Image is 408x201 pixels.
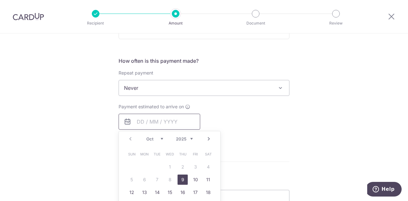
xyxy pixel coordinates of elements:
a: 13 [139,187,149,197]
p: Recipient [72,20,119,26]
p: Review [312,20,360,26]
a: Next [205,135,213,143]
p: Amount [152,20,199,26]
a: 9 [178,175,188,185]
span: Never [119,80,289,96]
a: 14 [152,187,162,197]
a: 12 [127,187,137,197]
span: Thursday [178,149,188,159]
span: Never [119,80,289,96]
span: Saturday [203,149,213,159]
span: Wednesday [165,149,175,159]
span: Tuesday [152,149,162,159]
label: Repeat payment [119,70,153,76]
a: 16 [178,187,188,197]
span: Friday [190,149,200,159]
iframe: Opens a widget where you can find more information [367,182,402,198]
a: 17 [190,187,200,197]
a: 11 [203,175,213,185]
span: Payment estimated to arrive on [119,104,184,110]
span: Monday [139,149,149,159]
a: 10 [190,175,200,185]
h5: How often is this payment made? [119,57,289,65]
input: DD / MM / YYYY [119,114,200,130]
img: CardUp [13,13,44,20]
p: Document [232,20,279,26]
a: 15 [165,187,175,197]
a: 18 [203,187,213,197]
span: Sunday [127,149,137,159]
